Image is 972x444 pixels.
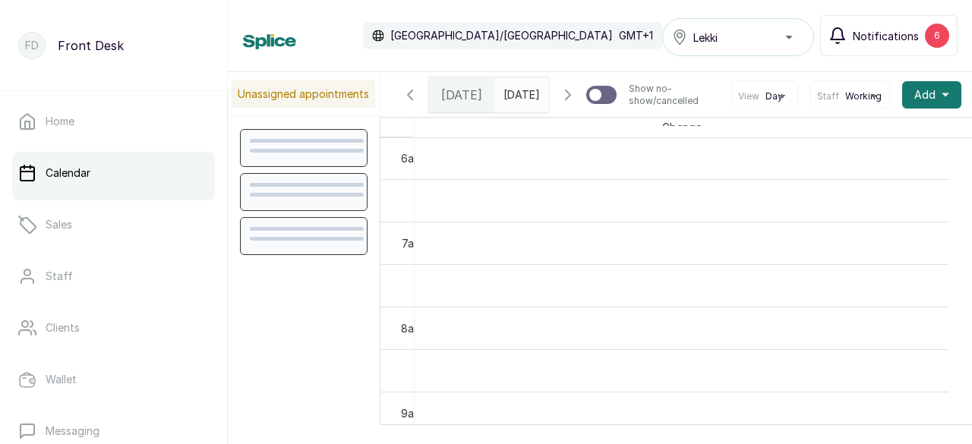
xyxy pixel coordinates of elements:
[765,90,783,102] span: Day
[853,28,919,44] span: Notifications
[46,217,72,232] p: Sales
[738,90,759,102] span: View
[902,81,961,109] button: Add
[398,405,425,421] div: 9am
[46,320,80,335] p: Clients
[390,28,613,43] p: [GEOGRAPHIC_DATA]/[GEOGRAPHIC_DATA]
[619,28,653,43] p: GMT+1
[429,77,494,112] div: [DATE]
[46,114,74,129] p: Home
[925,24,949,48] div: 6
[441,86,482,104] span: [DATE]
[232,80,375,108] p: Unassigned appointments
[693,30,718,46] span: Lekki
[914,87,936,102] span: Add
[738,90,791,102] button: ViewDay
[12,307,215,349] a: Clients
[12,203,215,246] a: Sales
[12,100,215,143] a: Home
[46,372,77,387] p: Wallet
[659,118,705,137] span: Gbenga
[12,255,215,298] a: Staff
[46,424,99,439] p: Messaging
[662,18,814,56] button: Lekki
[12,358,215,401] a: Wallet
[398,320,425,336] div: 8am
[845,90,882,102] span: Working
[46,165,90,181] p: Calendar
[820,15,958,56] button: Notifications6
[25,38,39,53] p: FD
[817,90,883,102] button: StaffWorking
[46,269,73,284] p: Staff
[629,83,719,107] p: Show no-show/cancelled
[58,36,124,55] p: Front Desk
[817,90,839,102] span: Staff
[12,152,215,194] a: Calendar
[399,235,425,251] div: 7am
[398,150,425,166] div: 6am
